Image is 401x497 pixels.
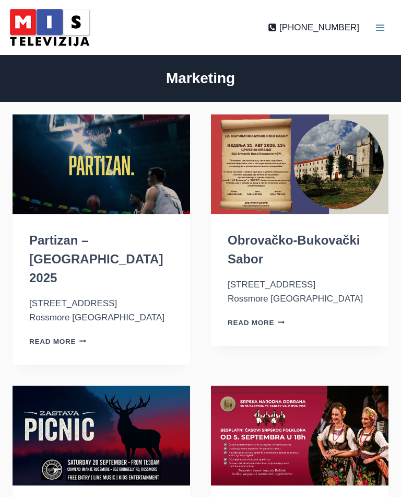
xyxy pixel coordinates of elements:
h2: Marketing [13,67,388,89]
p: [STREET_ADDRESS] Rossmore [GEOGRAPHIC_DATA] [29,296,173,325]
a: Read More [228,319,285,327]
a: Read More [29,338,87,345]
button: Open menu [364,12,396,43]
a: Partizan – [GEOGRAPHIC_DATA] 2025 [29,233,163,285]
img: Zastava Hunting [13,386,190,486]
img: SNO Canley Vale [211,386,388,486]
img: MIS Television [5,5,94,50]
p: [STREET_ADDRESS] Rossmore [GEOGRAPHIC_DATA] [228,278,372,306]
a: [PHONE_NUMBER] [268,20,359,34]
span: [PHONE_NUMBER] [279,20,359,34]
img: Obrovačko-Bukovački Sabor [211,114,388,214]
a: Obrovačko-Bukovački Sabor [228,233,360,266]
img: Partizan – Australia 2025 [13,114,190,214]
